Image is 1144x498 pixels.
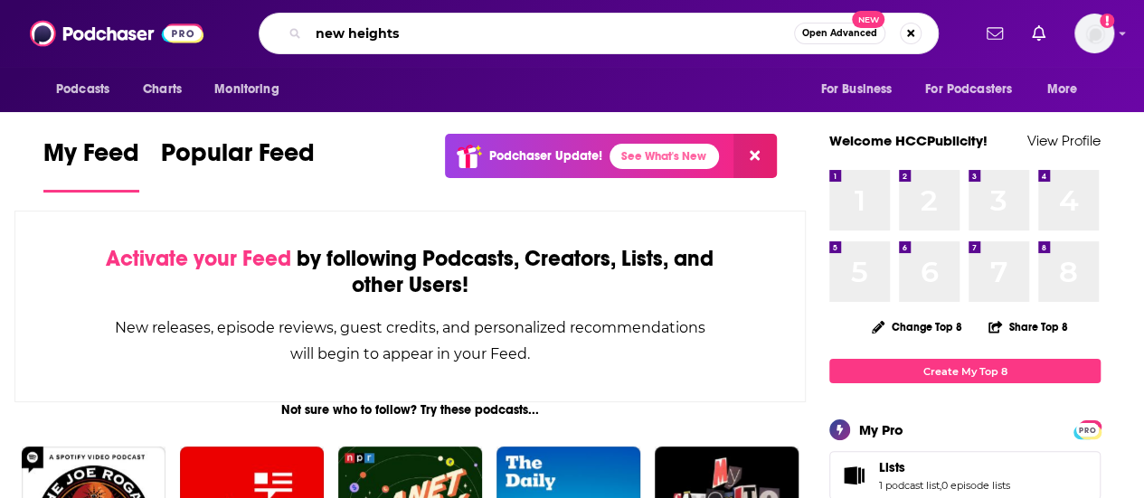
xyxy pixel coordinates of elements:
[925,77,1012,102] span: For Podcasters
[1047,77,1078,102] span: More
[1035,72,1101,107] button: open menu
[941,479,1010,492] a: 0 episode lists
[859,421,903,438] div: My Pro
[979,18,1010,49] a: Show notifications dropdown
[1076,423,1098,437] span: PRO
[808,72,914,107] button: open menu
[30,16,203,51] img: Podchaser - Follow, Share and Rate Podcasts
[836,463,872,488] a: Lists
[1025,18,1053,49] a: Show notifications dropdown
[43,137,139,193] a: My Feed
[308,19,794,48] input: Search podcasts, credits, & more...
[879,459,1010,475] a: Lists
[610,144,719,169] a: See What's New
[131,72,193,107] a: Charts
[879,479,940,492] a: 1 podcast list
[161,137,315,193] a: Popular Feed
[259,13,939,54] div: Search podcasts, credits, & more...
[106,245,291,272] span: Activate your Feed
[988,309,1069,344] button: Share Top 8
[1074,14,1114,53] button: Show profile menu
[1074,14,1114,53] span: Logged in as HCCPublicity
[106,246,714,298] div: by following Podcasts, Creators, Lists, and other Users!
[214,77,279,102] span: Monitoring
[913,72,1038,107] button: open menu
[829,132,988,149] a: Welcome HCCPublicity!
[106,315,714,367] div: New releases, episode reviews, guest credits, and personalized recommendations will begin to appe...
[56,77,109,102] span: Podcasts
[202,72,302,107] button: open menu
[802,29,877,38] span: Open Advanced
[489,148,602,164] p: Podchaser Update!
[161,137,315,179] span: Popular Feed
[829,359,1101,383] a: Create My Top 8
[879,459,905,475] span: Lists
[852,11,884,28] span: New
[794,23,885,44] button: Open AdvancedNew
[14,402,806,418] div: Not sure who to follow? Try these podcasts...
[861,315,973,338] button: Change Top 8
[1074,14,1114,53] img: User Profile
[143,77,182,102] span: Charts
[1027,132,1101,149] a: View Profile
[820,77,892,102] span: For Business
[43,137,139,179] span: My Feed
[1100,14,1114,28] svg: Add a profile image
[43,72,133,107] button: open menu
[940,479,941,492] span: ,
[1076,422,1098,436] a: PRO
